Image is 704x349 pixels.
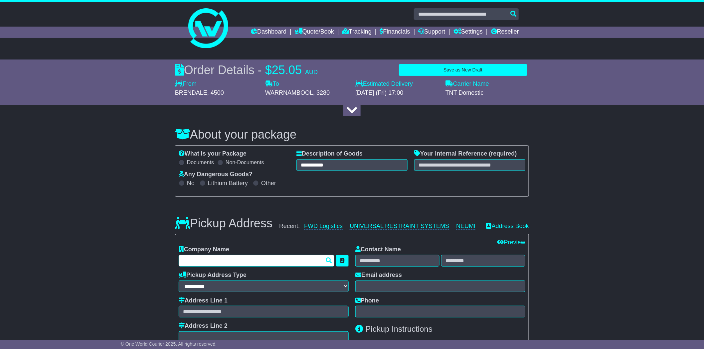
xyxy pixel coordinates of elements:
span: Pickup Instructions [366,324,433,333]
label: Documents [187,159,214,166]
span: $ [265,63,272,77]
label: Description of Goods [296,150,363,158]
a: Preview [497,239,525,246]
button: Save as New Draft [399,64,527,76]
label: Non-Documents [226,159,264,166]
a: Settings [453,27,483,38]
div: Order Details - [175,63,318,77]
label: What is your Package [179,150,247,158]
span: , 4500 [207,89,224,96]
span: © One World Courier 2025. All rights reserved. [121,341,217,347]
label: Carrier Name [445,80,489,88]
a: Quote/Book [295,27,334,38]
label: Contact Name [355,246,401,253]
span: AUD [305,69,318,75]
a: FWD Logistics [304,223,343,230]
span: 25.05 [272,63,302,77]
a: Support [418,27,445,38]
label: Estimated Delivery [355,80,439,88]
a: Financials [380,27,410,38]
span: WARRNAMBOOL [265,89,313,96]
a: Reseller [491,27,519,38]
span: BRENDALE [175,89,207,96]
label: Address Line 1 [179,297,228,304]
label: Any Dangerous Goods? [179,171,253,178]
label: Email address [355,272,402,279]
a: Dashboard [251,27,286,38]
h3: About your package [175,128,529,141]
a: Tracking [342,27,372,38]
label: From [175,80,197,88]
label: Address Line 2 [179,322,228,330]
label: No [187,180,195,187]
div: [DATE] (Fri) 17:00 [355,89,439,97]
div: Recent: [279,223,480,230]
label: Other [261,180,276,187]
a: Address Book [486,223,529,230]
label: Company Name [179,246,229,253]
a: UNIVERSAL RESTRAINT SYSTEMS [350,223,449,230]
div: TNT Domestic [445,89,529,97]
span: , 3280 [313,89,330,96]
a: NEUMI [456,223,475,230]
label: To [265,80,279,88]
label: Lithium Battery [208,180,248,187]
label: Pickup Address Type [179,272,247,279]
h3: Pickup Address [175,217,272,230]
label: Phone [355,297,379,304]
label: Your Internal Reference (required) [414,150,517,158]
